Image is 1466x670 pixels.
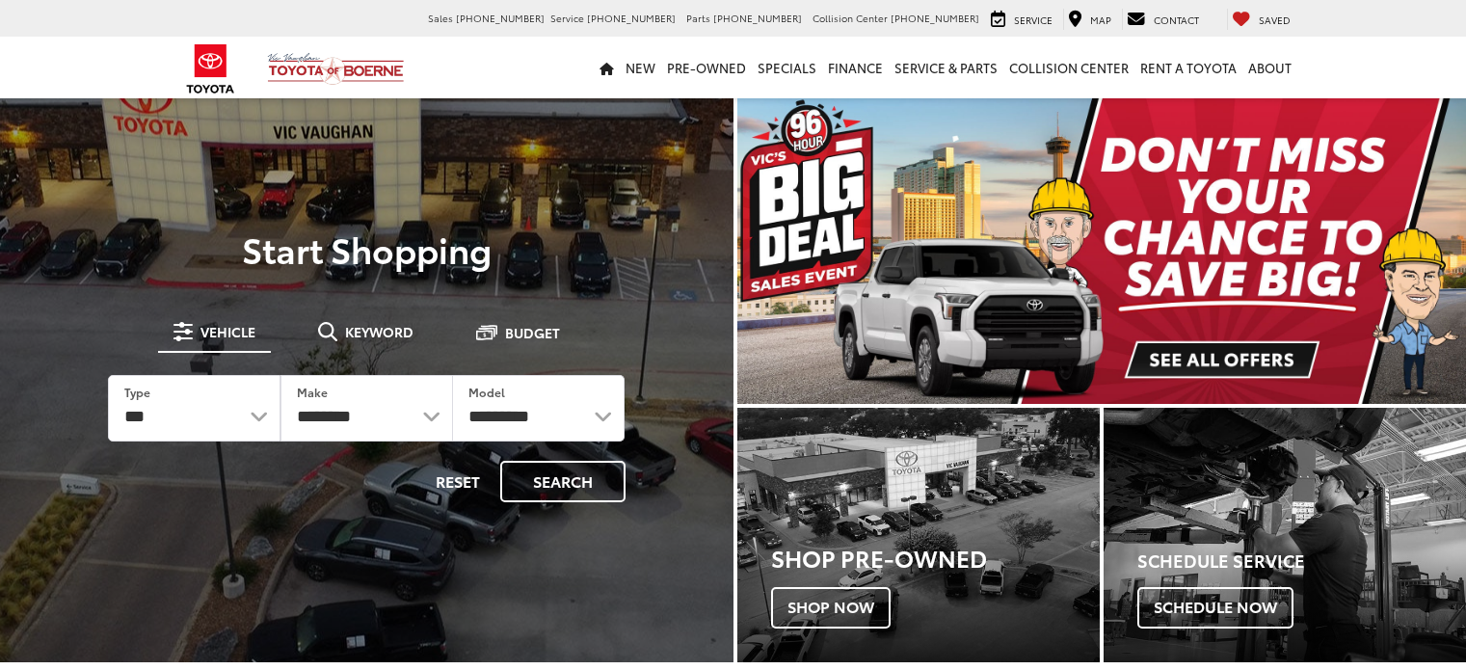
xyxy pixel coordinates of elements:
[891,11,979,25] span: [PHONE_NUMBER]
[1242,37,1297,98] a: About
[1014,13,1053,27] span: Service
[1154,13,1199,27] span: Contact
[428,11,453,25] span: Sales
[620,37,661,98] a: New
[297,384,328,400] label: Make
[200,325,255,338] span: Vehicle
[1137,551,1466,571] h4: Schedule Service
[587,11,676,25] span: [PHONE_NUMBER]
[822,37,889,98] a: Finance
[737,408,1100,661] div: Toyota
[686,11,710,25] span: Parts
[1003,37,1134,98] a: Collision Center
[1063,9,1116,30] a: Map
[1227,9,1295,30] a: My Saved Vehicles
[771,545,1100,570] h3: Shop Pre-Owned
[1137,587,1293,628] span: Schedule Now
[81,229,653,268] p: Start Shopping
[813,11,888,25] span: Collision Center
[1259,13,1291,27] span: Saved
[713,11,802,25] span: [PHONE_NUMBER]
[661,37,752,98] a: Pre-Owned
[124,384,150,400] label: Type
[889,37,1003,98] a: Service & Parts: Opens in a new tab
[1104,408,1466,661] div: Toyota
[771,587,891,628] span: Shop Now
[345,325,413,338] span: Keyword
[456,11,545,25] span: [PHONE_NUMBER]
[1104,408,1466,661] a: Schedule Service Schedule Now
[267,52,405,86] img: Vic Vaughan Toyota of Boerne
[986,9,1057,30] a: Service
[1090,13,1111,27] span: Map
[594,37,620,98] a: Home
[1122,9,1204,30] a: Contact
[752,37,822,98] a: Specials
[419,461,496,502] button: Reset
[174,38,247,100] img: Toyota
[550,11,584,25] span: Service
[468,384,505,400] label: Model
[500,461,626,502] button: Search
[1134,37,1242,98] a: Rent a Toyota
[505,326,560,339] span: Budget
[737,408,1100,661] a: Shop Pre-Owned Shop Now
